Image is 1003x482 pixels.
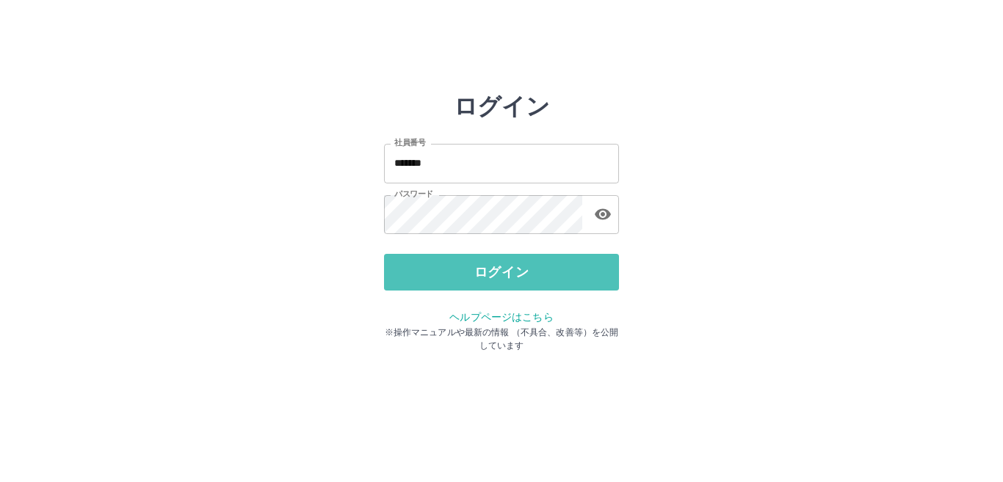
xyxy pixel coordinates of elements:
[394,189,433,200] label: パスワード
[449,311,553,323] a: ヘルプページはこちら
[384,326,619,352] p: ※操作マニュアルや最新の情報 （不具合、改善等）を公開しています
[394,137,425,148] label: 社員番号
[384,254,619,291] button: ログイン
[454,92,550,120] h2: ログイン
